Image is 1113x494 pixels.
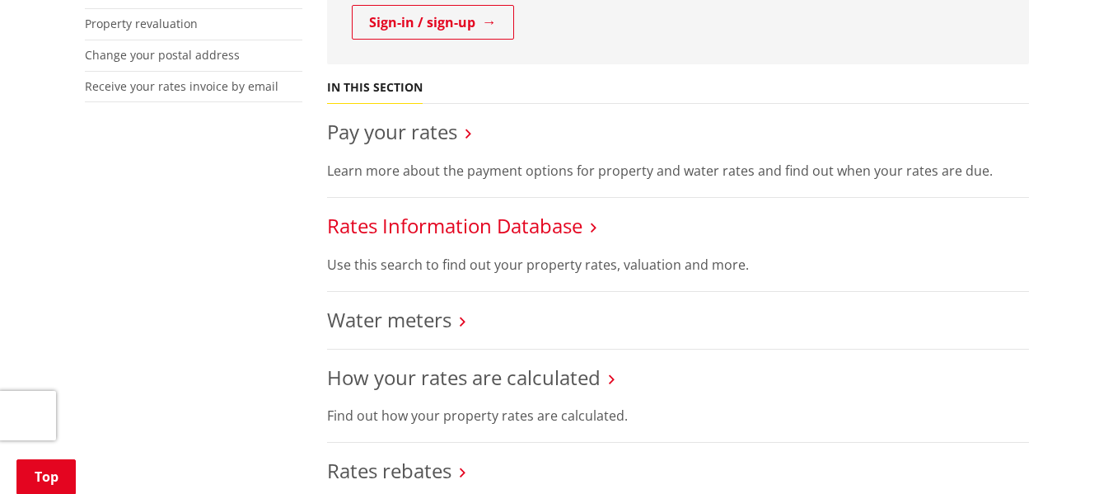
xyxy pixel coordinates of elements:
[85,78,278,94] a: Receive your rates invoice by email
[85,47,240,63] a: Change your postal address
[327,364,601,391] a: How your rates are calculated
[16,459,76,494] a: Top
[327,406,1029,426] p: Find out how your property rates are calculated.
[327,118,457,145] a: Pay your rates
[85,16,198,31] a: Property revaluation
[327,255,1029,275] p: Use this search to find out your property rates, valuation and more.
[327,81,423,95] h5: In this section
[327,161,1029,181] p: Learn more about the payment options for property and water rates and find out when your rates ar...
[1037,425,1097,484] iframe: Messenger Launcher
[327,457,451,484] a: Rates rebates
[352,5,514,40] a: Sign-in / sign-up
[327,212,582,239] a: Rates Information Database
[327,306,451,333] a: Water meters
